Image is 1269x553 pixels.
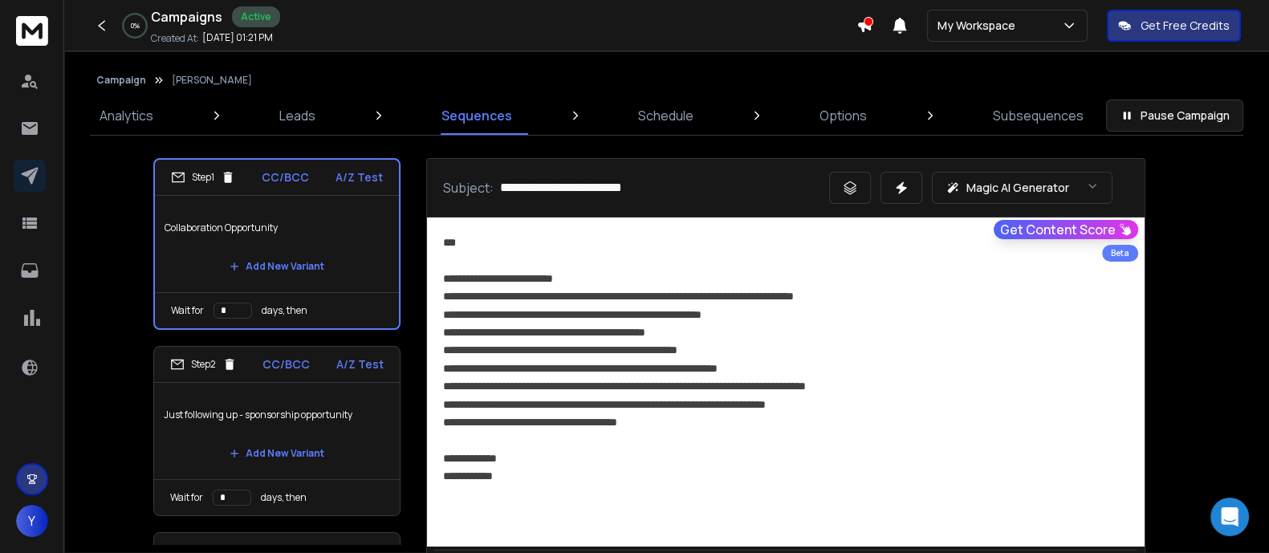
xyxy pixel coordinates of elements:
p: Magic AI Generator [966,180,1069,196]
h1: Campaigns [151,7,222,26]
p: Analytics [100,106,153,125]
div: Active [232,6,280,27]
p: CC/BCC [262,169,309,185]
a: Subsequences [983,96,1093,135]
p: Subject: [443,178,494,197]
p: Get Free Credits [1141,18,1230,34]
button: Get Content Score [994,220,1138,239]
p: days, then [262,304,307,317]
p: Collaboration Opportunity [165,205,389,250]
button: Magic AI Generator [932,172,1112,204]
button: Y [16,505,48,537]
div: Step 2 [170,357,237,372]
p: A/Z Test [336,169,383,185]
li: Step1CC/BCCA/Z TestCollaboration OpportunityAdd New VariantWait fordays, then [153,158,401,330]
p: days, then [261,491,307,504]
p: Created At: [151,32,199,45]
button: Add New Variant [217,250,337,283]
p: Wait for [170,491,203,504]
div: Beta [1102,245,1138,262]
p: Sequences [441,106,512,125]
div: Open Intercom Messenger [1210,498,1249,536]
button: Campaign [96,74,146,87]
p: Leads [279,106,315,125]
a: Options [810,96,877,135]
button: Pause Campaign [1106,100,1243,132]
p: [DATE] 01:21 PM [202,31,273,44]
p: Wait for [171,304,204,317]
a: Schedule [628,96,703,135]
p: CC/BCC [262,356,310,372]
p: 0 % [131,21,140,30]
p: Subsequences [993,106,1084,125]
p: A/Z Test [336,356,384,372]
p: Just following up - sponsorship opportunity [164,392,390,437]
div: Step 1 [171,170,235,185]
button: Get Free Credits [1107,10,1241,42]
p: [PERSON_NAME] [172,74,252,87]
a: Sequences [432,96,522,135]
p: My Workspace [938,18,1022,34]
li: Step2CC/BCCA/Z TestJust following up - sponsorship opportunityAdd New VariantWait fordays, then [153,346,401,516]
a: Analytics [90,96,163,135]
p: Options [820,106,867,125]
p: Schedule [638,106,693,125]
a: Leads [270,96,325,135]
button: Add New Variant [217,437,337,470]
